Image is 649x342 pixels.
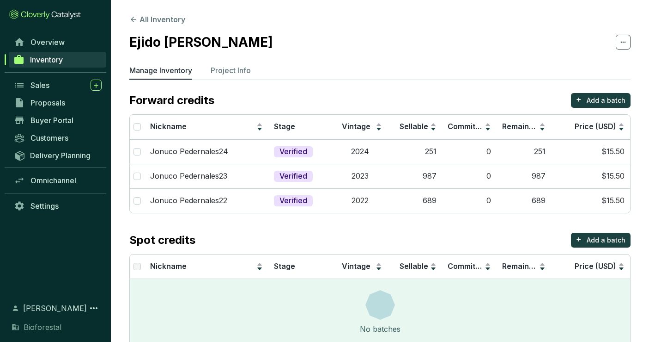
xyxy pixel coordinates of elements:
[551,188,631,213] td: $15.50
[388,139,442,164] td: 251
[30,37,65,47] span: Overview
[333,188,388,213] td: 2022
[571,233,631,248] button: +Add a batch
[9,95,106,111] a: Proposals
[30,201,59,211] span: Settings
[442,164,497,188] td: 0
[129,93,214,108] p: Forward credits
[30,116,73,125] span: Buyer Portal
[30,98,65,107] span: Proposals
[9,52,106,68] a: Inventory
[442,139,497,164] td: 0
[274,122,295,131] span: Stage
[575,261,616,271] span: Price (USD)
[129,65,192,76] p: Manage Inventory
[587,96,625,105] p: Add a batch
[9,173,106,188] a: Omnichannel
[30,176,76,185] span: Omnichannel
[274,261,295,271] span: Stage
[576,233,582,246] p: +
[388,164,442,188] td: 987
[497,188,551,213] td: 689
[268,255,333,279] th: Stage
[279,147,307,157] p: Verified
[333,164,388,188] td: 2023
[342,261,370,271] span: Vintage
[502,122,540,131] span: Remaining
[279,171,307,181] p: Verified
[150,171,227,181] p: Jonuco Pedernales23
[551,164,631,188] td: $15.50
[342,122,370,131] span: Vintage
[150,147,228,157] p: Jonuco Pedernales24
[9,112,106,128] a: Buyer Portal
[571,93,631,108] button: +Add a batch
[502,261,540,271] span: Remaining
[400,122,428,131] span: Sellable
[30,55,63,64] span: Inventory
[442,188,497,213] td: 0
[551,139,631,164] td: $15.50
[129,233,195,248] p: Spot credits
[9,198,106,214] a: Settings
[587,236,625,245] p: Add a batch
[448,122,487,131] span: Committed
[150,196,227,206] p: Jonuco Pedernales22
[30,81,49,90] span: Sales
[129,32,273,52] h2: Ejido [PERSON_NAME]
[279,196,307,206] p: Verified
[23,303,87,314] span: [PERSON_NAME]
[400,261,428,271] span: Sellable
[497,139,551,164] td: 251
[497,164,551,188] td: 987
[24,322,61,333] span: Bioforestal
[388,188,442,213] td: 689
[268,115,333,139] th: Stage
[360,323,400,335] div: No batches
[9,130,106,146] a: Customers
[9,148,106,163] a: Delivery Planning
[576,93,582,106] p: +
[30,151,91,160] span: Delivery Planning
[333,139,388,164] td: 2024
[9,77,106,93] a: Sales
[9,34,106,50] a: Overview
[150,261,187,271] span: Nickname
[150,122,187,131] span: Nickname
[129,14,185,25] button: All Inventory
[575,122,616,131] span: Price (USD)
[30,133,68,143] span: Customers
[211,65,251,76] p: Project Info
[448,261,487,271] span: Committed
